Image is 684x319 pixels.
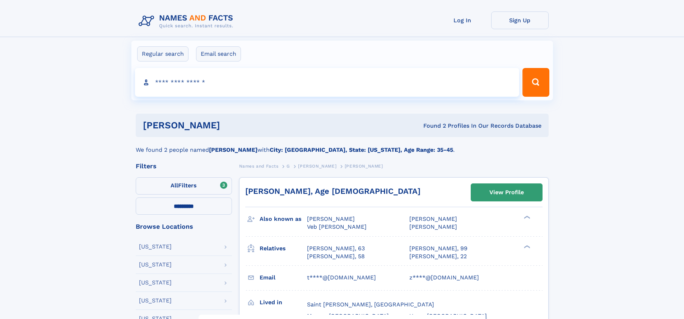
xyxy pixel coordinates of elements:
[139,280,172,286] div: [US_STATE]
[136,177,232,195] label: Filters
[522,215,531,220] div: ❯
[139,298,172,304] div: [US_STATE]
[409,252,467,260] a: [PERSON_NAME], 22
[171,182,178,189] span: All
[137,46,189,61] label: Regular search
[409,215,457,222] span: [PERSON_NAME]
[489,184,524,201] div: View Profile
[307,215,355,222] span: [PERSON_NAME]
[522,244,531,249] div: ❯
[307,223,367,230] span: Veb [PERSON_NAME]
[260,242,307,255] h3: Relatives
[136,12,239,31] img: Logo Names and Facts
[260,272,307,284] h3: Email
[491,12,549,29] a: Sign Up
[345,164,383,169] span: [PERSON_NAME]
[209,146,257,153] b: [PERSON_NAME]
[434,12,491,29] a: Log In
[136,163,232,169] div: Filters
[522,68,549,97] button: Search Button
[270,146,453,153] b: City: [GEOGRAPHIC_DATA], State: [US_STATE], Age Range: 35-45
[322,122,541,130] div: Found 2 Profiles In Our Records Database
[143,121,322,130] h1: [PERSON_NAME]
[298,161,336,170] a: [PERSON_NAME]
[136,137,549,154] div: We found 2 people named with .
[298,164,336,169] span: [PERSON_NAME]
[307,301,434,308] span: Saint [PERSON_NAME], [GEOGRAPHIC_DATA]
[139,244,172,250] div: [US_STATE]
[260,296,307,309] h3: Lived in
[307,245,365,252] a: [PERSON_NAME], 63
[260,213,307,225] h3: Also known as
[287,164,290,169] span: G
[409,245,467,252] a: [PERSON_NAME], 99
[135,68,520,97] input: search input
[139,262,172,268] div: [US_STATE]
[196,46,241,61] label: Email search
[409,223,457,230] span: [PERSON_NAME]
[239,161,279,170] a: Names and Facts
[471,184,542,201] a: View Profile
[307,252,365,260] a: [PERSON_NAME], 58
[245,187,420,196] a: [PERSON_NAME], Age [DEMOGRAPHIC_DATA]
[287,161,290,170] a: G
[136,223,232,230] div: Browse Locations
